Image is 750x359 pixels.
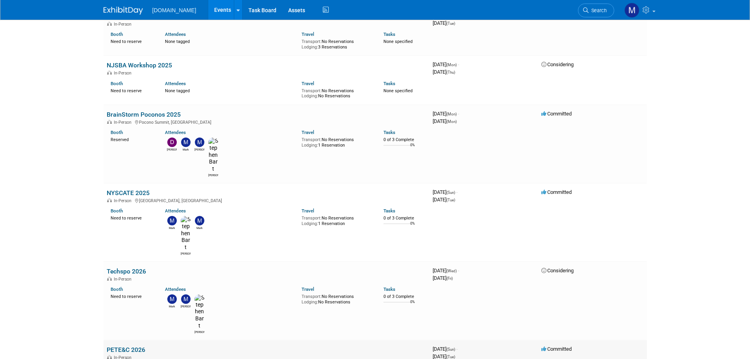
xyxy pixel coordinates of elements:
[107,111,181,118] a: BrainStorm Poconos 2025
[383,32,395,37] a: Tasks
[446,21,455,26] span: (Tue)
[302,299,318,305] span: Lodging:
[410,221,415,232] td: 0%
[433,197,455,203] span: [DATE]
[383,286,395,292] a: Tasks
[208,173,218,177] div: Stephen Bart
[446,269,457,273] span: (Wed)
[456,189,457,195] span: -
[541,61,574,67] span: Considering
[107,198,112,202] img: In-Person Event
[383,208,395,214] a: Tasks
[433,69,455,75] span: [DATE]
[114,22,134,27] span: In-Person
[302,221,318,226] span: Lodging:
[624,3,639,18] img: Mark Menzella
[167,138,177,147] img: Damien Dimino
[195,216,204,225] img: Mark Triftshauser
[107,277,112,281] img: In-Person Event
[302,143,318,148] span: Lodging:
[446,347,455,352] span: (Sun)
[165,130,186,135] a: Attendees
[195,138,204,147] img: Matthew Levin
[541,346,572,352] span: Committed
[458,268,459,273] span: -
[302,286,314,292] a: Travel
[107,268,146,275] a: Techspo 2026
[107,61,172,69] a: NJSBA Workshop 2025
[152,7,196,13] span: [DOMAIN_NAME]
[181,147,191,152] div: Mark Menzella
[302,208,314,214] a: Travel
[181,138,191,147] img: Mark Menzella
[114,120,134,125] span: In-Person
[194,329,204,334] div: Stephen Bart
[383,294,426,299] div: 0 of 3 Complete
[111,32,123,37] a: Booth
[107,189,150,197] a: NYSCATE 2025
[302,294,322,299] span: Transport:
[111,87,154,94] div: Need to reserve
[111,81,123,86] a: Booth
[111,292,154,299] div: Need to reserve
[458,61,459,67] span: -
[433,61,459,67] span: [DATE]
[194,147,204,152] div: Matthew Levin
[383,216,426,221] div: 0 of 3 Complete
[167,216,177,225] img: Mark Menzella
[165,81,186,86] a: Attendees
[165,37,296,45] div: None tagged
[107,22,112,26] img: In-Person Event
[446,198,455,202] span: (Tue)
[446,70,455,74] span: (Thu)
[111,214,154,221] div: Need to reserve
[194,225,204,230] div: Mark Triftshauser
[446,355,455,359] span: (Tue)
[107,197,426,203] div: [GEOGRAPHIC_DATA], [GEOGRAPHIC_DATA]
[167,225,177,230] div: Mark Menzella
[433,20,455,26] span: [DATE]
[181,216,191,251] img: Stephen Bart
[181,294,191,304] img: Matthew Levin
[167,147,177,152] div: Damien Dimino
[302,137,322,142] span: Transport:
[433,189,457,195] span: [DATE]
[302,81,314,86] a: Travel
[302,130,314,135] a: Travel
[541,268,574,273] span: Considering
[446,276,453,281] span: (Fri)
[541,111,572,117] span: Committed
[107,120,112,124] img: In-Person Event
[446,119,457,124] span: (Mon)
[302,93,318,99] span: Lodging:
[433,111,459,117] span: [DATE]
[383,130,395,135] a: Tasks
[111,208,123,214] a: Booth
[383,137,426,143] div: 0 of 3 Complete
[302,136,372,148] div: No Reservations 1 Reservation
[302,39,322,44] span: Transport:
[383,39,413,44] span: None specified
[114,198,134,203] span: In-Person
[433,268,459,273] span: [DATE]
[165,32,186,37] a: Attendees
[165,87,296,94] div: None tagged
[302,32,314,37] a: Travel
[167,304,177,309] div: Mark Menzella
[578,4,614,17] a: Search
[383,88,413,93] span: None specified
[181,304,191,309] div: Matthew Levin
[456,346,457,352] span: -
[302,45,318,50] span: Lodging:
[458,111,459,117] span: -
[165,286,186,292] a: Attendees
[410,143,415,154] td: 0%
[114,277,134,282] span: In-Person
[165,208,186,214] a: Attendees
[104,7,143,15] img: ExhibitDay
[383,81,395,86] a: Tasks
[107,355,112,359] img: In-Person Event
[446,63,457,67] span: (Mon)
[410,300,415,311] td: 0%
[446,112,457,116] span: (Mon)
